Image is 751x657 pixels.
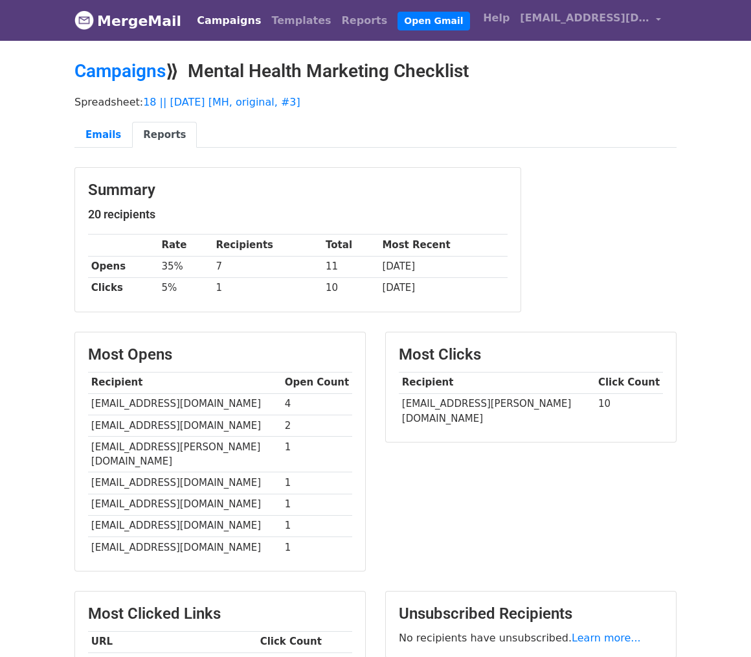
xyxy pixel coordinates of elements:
[159,256,213,277] td: 35%
[282,436,352,472] td: 1
[322,277,379,299] td: 10
[74,7,181,34] a: MergeMail
[478,5,515,31] a: Help
[379,277,508,299] td: [DATE]
[282,372,352,393] th: Open Count
[88,494,282,515] td: [EMAIL_ADDRESS][DOMAIN_NAME]
[257,631,352,652] th: Click Count
[399,605,663,623] h3: Unsubscribed Recipients
[88,345,352,364] h3: Most Opens
[337,8,393,34] a: Reports
[74,60,166,82] a: Campaigns
[379,235,508,256] th: Most Recent
[266,8,336,34] a: Templates
[143,96,300,108] a: 18 || [DATE] [MH, original, #3]
[88,256,159,277] th: Opens
[399,345,663,364] h3: Most Clicks
[88,277,159,299] th: Clicks
[213,277,323,299] td: 1
[159,277,213,299] td: 5%
[595,372,663,393] th: Click Count
[74,10,94,30] img: MergeMail logo
[88,207,508,222] h5: 20 recipients
[88,472,282,494] td: [EMAIL_ADDRESS][DOMAIN_NAME]
[88,436,282,472] td: [EMAIL_ADDRESS][PERSON_NAME][DOMAIN_NAME]
[282,515,352,536] td: 1
[74,95,677,109] p: Spreadsheet:
[192,8,266,34] a: Campaigns
[88,631,257,652] th: URL
[282,536,352,558] td: 1
[398,12,469,30] a: Open Gmail
[399,393,595,429] td: [EMAIL_ADDRESS][PERSON_NAME][DOMAIN_NAME]
[595,393,663,429] td: 10
[74,60,677,82] h2: ⟫ Mental Health Marketing Checklist
[282,472,352,494] td: 1
[282,415,352,436] td: 2
[213,235,323,256] th: Recipients
[88,372,282,393] th: Recipient
[88,415,282,436] td: [EMAIL_ADDRESS][DOMAIN_NAME]
[88,605,352,623] h3: Most Clicked Links
[572,632,641,644] a: Learn more...
[159,235,213,256] th: Rate
[322,256,379,277] td: 11
[399,631,663,645] p: No recipients have unsubscribed.
[88,393,282,415] td: [EMAIL_ADDRESS][DOMAIN_NAME]
[322,235,379,256] th: Total
[74,122,132,148] a: Emails
[88,536,282,558] td: [EMAIL_ADDRESS][DOMAIN_NAME]
[282,393,352,415] td: 4
[399,372,595,393] th: Recipient
[379,256,508,277] td: [DATE]
[515,5,666,36] a: [EMAIL_ADDRESS][DOMAIN_NAME]
[520,10,649,26] span: [EMAIL_ADDRESS][DOMAIN_NAME]
[213,256,323,277] td: 7
[132,122,197,148] a: Reports
[282,494,352,515] td: 1
[88,181,508,200] h3: Summary
[88,515,282,536] td: [EMAIL_ADDRESS][DOMAIN_NAME]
